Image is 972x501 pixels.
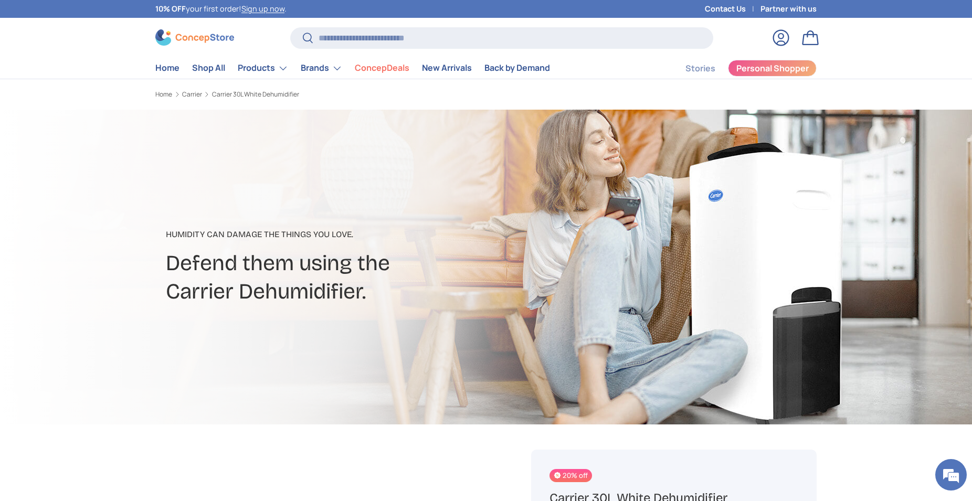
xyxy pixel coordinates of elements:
img: ConcepStore [155,29,234,46]
a: New Arrivals [422,58,472,78]
nav: Breadcrumbs [155,90,506,99]
strong: 10% OFF [155,4,186,14]
span: Personal Shopper [736,64,809,72]
a: Shop All [192,58,225,78]
a: Brands [301,58,342,79]
a: Partner with us [760,3,817,15]
nav: Secondary [660,58,817,79]
a: Stories [685,58,715,79]
a: Products [238,58,288,79]
a: Home [155,91,172,98]
h2: Defend them using the Carrier Dehumidifier. [166,249,569,306]
nav: Primary [155,58,550,79]
a: Carrier 30L White Dehumidifier [212,91,299,98]
summary: Brands [294,58,348,79]
a: Sign up now [241,4,284,14]
span: 20% off [550,469,592,482]
p: Humidity can damage the things you love. [166,228,569,241]
a: Home [155,58,179,78]
a: Back by Demand [484,58,550,78]
a: Contact Us [705,3,760,15]
a: ConcepDeals [355,58,409,78]
a: Carrier [182,91,202,98]
summary: Products [231,58,294,79]
a: Personal Shopper [728,60,817,77]
p: your first order! . [155,3,287,15]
